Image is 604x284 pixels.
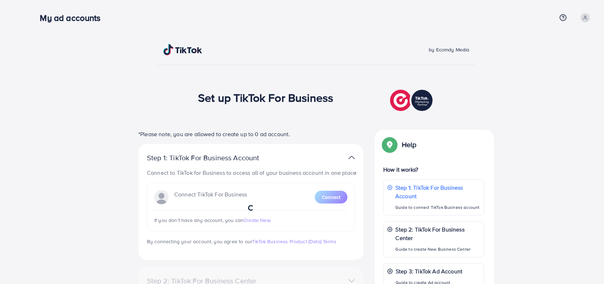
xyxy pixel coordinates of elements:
p: How it works? [383,165,484,174]
p: Help [402,140,417,149]
p: Step 3: TikTok Ad Account [396,267,462,275]
img: TikTok partner [390,88,434,113]
h1: Set up TikTok For Business [198,91,333,104]
p: Guide to create New Business Center [395,245,480,254]
img: Popup guide [383,138,396,151]
p: Step 1: TikTok For Business Account [395,183,480,200]
p: Step 1: TikTok For Business Account [147,154,282,162]
span: by Ecomdy Media [429,46,469,53]
p: Guide to connect TikTok Business account [395,203,480,212]
img: TikTok [163,44,202,55]
h3: My ad accounts [40,13,106,23]
p: *Please note, you are allowed to create up to 0 ad account. [138,130,363,138]
img: TikTok partner [348,152,355,163]
p: Step 2: TikTok For Business Center [395,225,480,242]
